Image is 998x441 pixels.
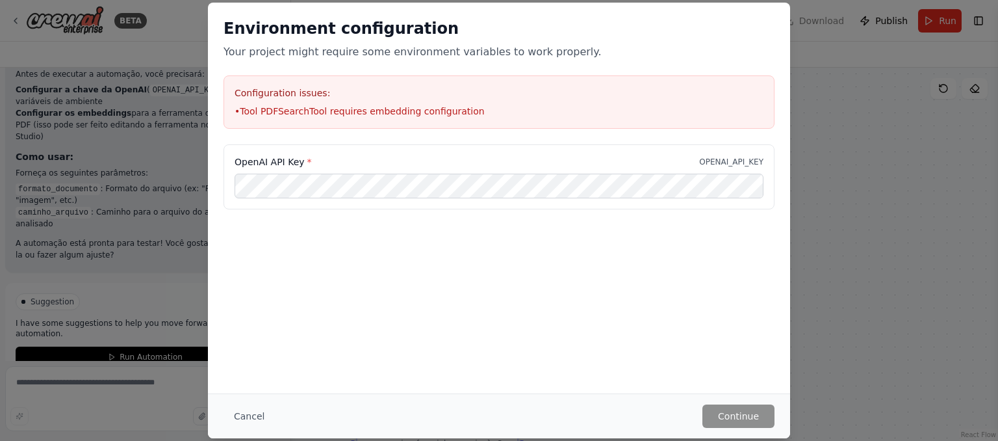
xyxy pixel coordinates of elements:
[235,105,763,118] li: • Tool PDFSearchTool requires embedding configuration
[235,87,763,100] h3: Configuration issues:
[224,44,774,60] p: Your project might require some environment variables to work properly.
[224,405,275,428] button: Cancel
[699,157,763,167] p: OPENAI_API_KEY
[224,18,774,39] h2: Environment configuration
[235,155,312,168] label: OpenAI API Key
[702,405,774,428] button: Continue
